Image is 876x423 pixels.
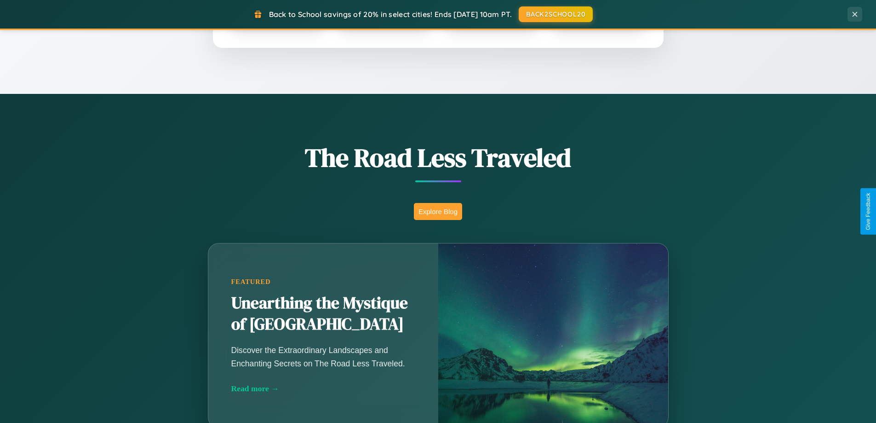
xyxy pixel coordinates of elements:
[231,278,415,286] div: Featured
[865,193,871,230] div: Give Feedback
[231,293,415,335] h2: Unearthing the Mystique of [GEOGRAPHIC_DATA]
[162,140,714,175] h1: The Road Less Traveled
[231,384,415,394] div: Read more →
[519,6,593,22] button: BACK2SCHOOL20
[269,10,512,19] span: Back to School savings of 20% in select cities! Ends [DATE] 10am PT.
[231,344,415,370] p: Discover the Extraordinary Landscapes and Enchanting Secrets on The Road Less Traveled.
[414,203,462,220] button: Explore Blog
